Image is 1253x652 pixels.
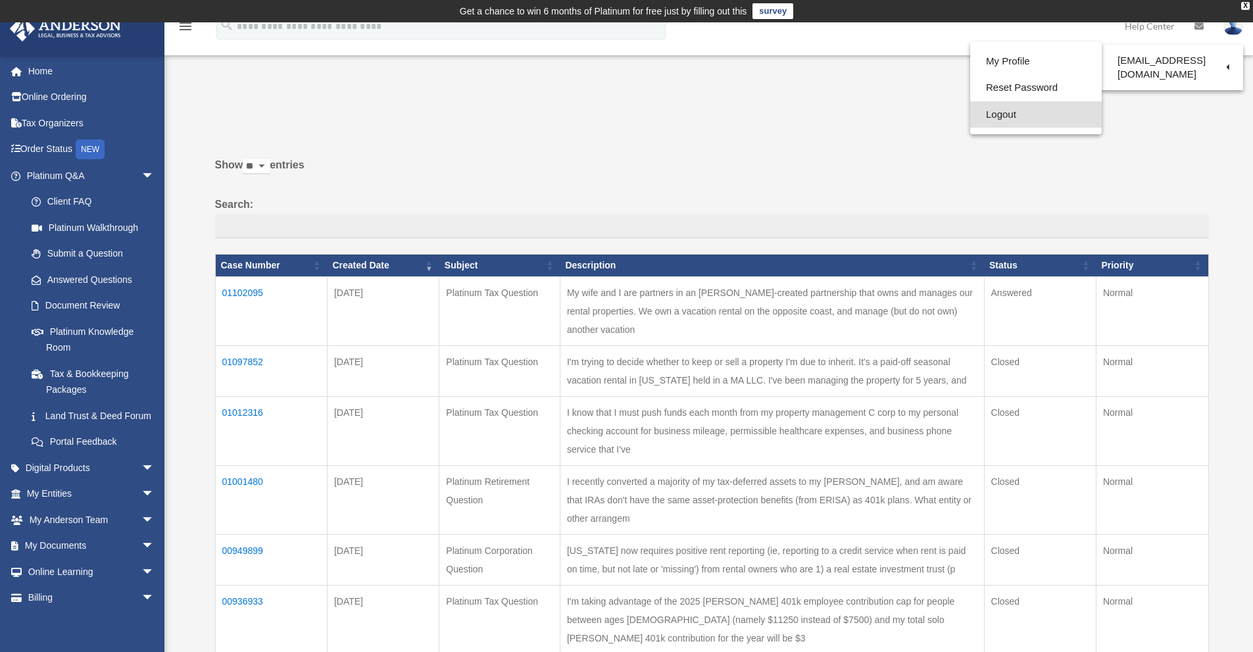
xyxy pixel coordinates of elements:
a: survey [752,3,793,19]
td: 01097852 [215,345,327,396]
td: 01012316 [215,396,327,465]
a: Client FAQ [18,189,168,215]
td: Closed [984,534,1096,585]
a: Order StatusNEW [9,136,174,163]
span: arrow_drop_down [141,507,168,534]
a: Online Learningarrow_drop_down [9,559,174,585]
div: NEW [76,139,105,159]
td: Platinum Tax Question [439,345,560,396]
td: Platinum Tax Question [439,276,560,345]
a: My Documentsarrow_drop_down [9,533,174,559]
a: Billingarrow_drop_down [9,585,174,611]
td: [US_STATE] now requires positive rent reporting (ie, reporting to a credit service when rent is p... [560,534,984,585]
a: menu [178,23,193,34]
th: Case Number: activate to sort column ascending [215,255,327,277]
td: My wife and I are partners in an [PERSON_NAME]-created partnership that owns and manages our rent... [560,276,984,345]
a: Portal Feedback [18,429,168,455]
a: Tax Organizers [9,110,174,136]
a: Logout [970,101,1102,128]
a: Home [9,58,174,84]
img: Anderson Advisors Platinum Portal [6,16,125,41]
a: Submit a Question [18,241,168,267]
a: Platinum Q&Aarrow_drop_down [9,163,168,189]
a: Platinum Knowledge Room [18,318,168,361]
td: [DATE] [327,345,439,396]
th: Status: activate to sort column ascending [984,255,1096,277]
td: Normal [1096,396,1208,465]
a: Reset Password [970,74,1102,101]
th: Subject: activate to sort column ascending [439,255,560,277]
a: Land Trust & Deed Forum [18,403,168,429]
td: [DATE] [327,465,439,534]
td: Normal [1096,345,1208,396]
span: arrow_drop_down [141,533,168,560]
img: User Pic [1223,16,1243,36]
th: Created Date: activate to sort column ascending [327,255,439,277]
select: Showentries [243,159,270,174]
td: Answered [984,276,1096,345]
td: 00949899 [215,534,327,585]
label: Search: [215,195,1209,239]
input: Search: [215,214,1209,239]
div: close [1241,2,1250,10]
td: [DATE] [327,534,439,585]
span: arrow_drop_down [141,455,168,482]
td: 01001480 [215,465,327,534]
td: I'm trying to decide whether to keep or sell a property I'm due to inherit. It's a paid-off seaso... [560,345,984,396]
td: I know that I must push funds each month from my property management C corp to my personal checki... [560,396,984,465]
td: Closed [984,396,1096,465]
span: arrow_drop_down [141,481,168,508]
td: Platinum Tax Question [439,396,560,465]
a: Document Review [18,293,168,319]
th: Priority: activate to sort column ascending [1096,255,1208,277]
a: My Entitiesarrow_drop_down [9,481,174,507]
a: Digital Productsarrow_drop_down [9,455,174,481]
td: Normal [1096,465,1208,534]
td: Normal [1096,534,1208,585]
span: arrow_drop_down [141,585,168,612]
label: Show entries [215,156,1209,188]
a: Online Ordering [9,84,174,111]
i: menu [178,18,193,34]
td: Platinum Retirement Question [439,465,560,534]
td: 01102095 [215,276,327,345]
div: Get a chance to win 6 months of Platinum for free just by filling out this [460,3,747,19]
a: [EMAIL_ADDRESS][DOMAIN_NAME] [1102,48,1243,87]
i: search [220,18,234,32]
a: Platinum Walkthrough [18,214,168,241]
td: Normal [1096,276,1208,345]
a: My Profile [970,48,1102,75]
td: I recently converted a majority of my tax-deferred assets to my [PERSON_NAME], and am aware that ... [560,465,984,534]
td: [DATE] [327,276,439,345]
a: Tax & Bookkeeping Packages [18,361,168,403]
a: My Anderson Teamarrow_drop_down [9,507,174,533]
a: Answered Questions [18,266,161,293]
td: Platinum Corporation Question [439,534,560,585]
td: Closed [984,345,1096,396]
td: Closed [984,465,1096,534]
th: Description: activate to sort column ascending [560,255,984,277]
td: [DATE] [327,396,439,465]
span: arrow_drop_down [141,559,168,586]
span: arrow_drop_down [141,163,168,189]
